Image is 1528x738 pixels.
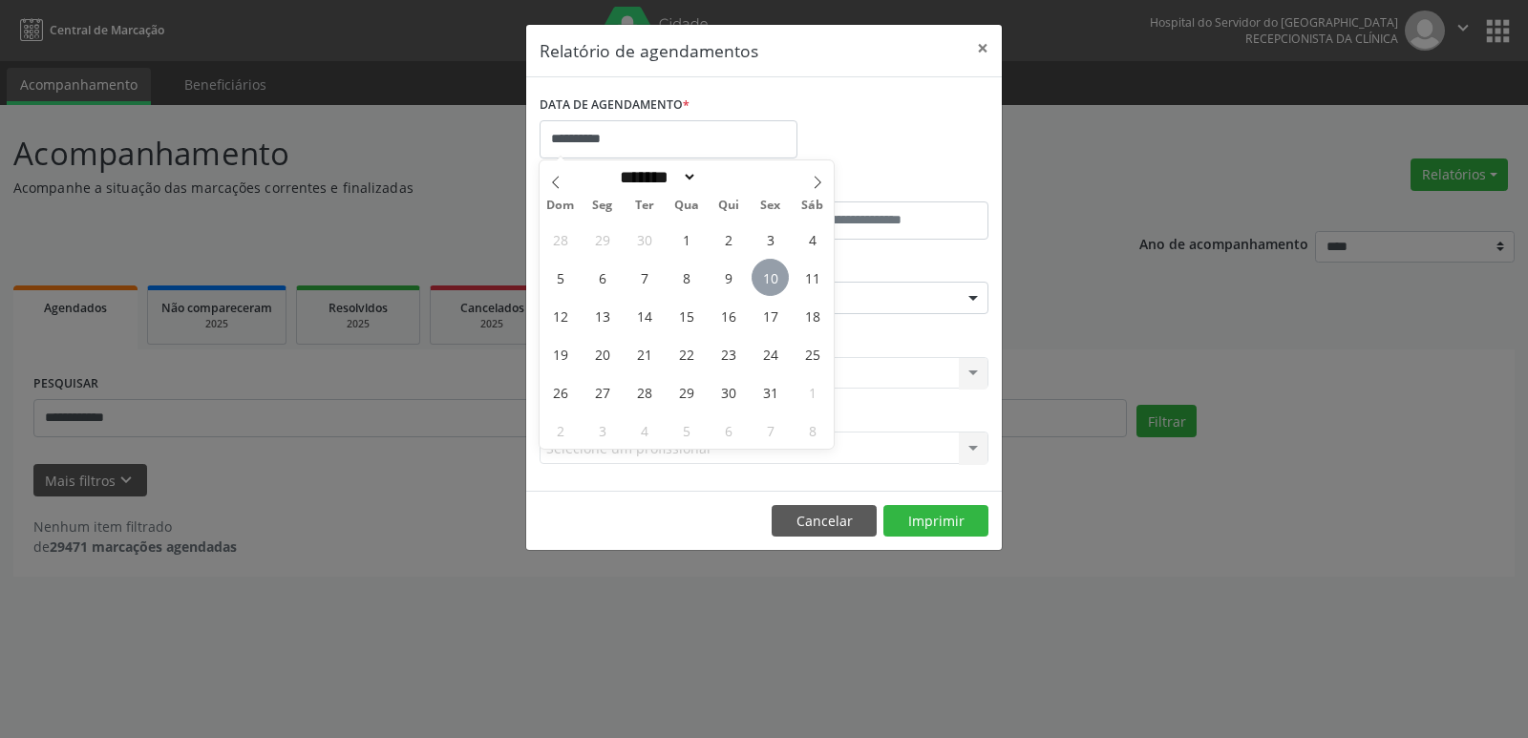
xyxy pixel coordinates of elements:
button: Close [964,25,1002,72]
span: Outubro 3, 2025 [752,221,789,258]
span: Qui [708,200,750,212]
span: Outubro 1, 2025 [668,221,705,258]
span: Outubro 6, 2025 [584,259,621,296]
span: Outubro 5, 2025 [541,259,579,296]
span: Outubro 12, 2025 [541,297,579,334]
span: Outubro 28, 2025 [626,373,663,411]
span: Novembro 5, 2025 [668,411,705,449]
label: DATA DE AGENDAMENTO [540,91,690,120]
input: Year [697,167,760,187]
span: Outubro 29, 2025 [668,373,705,411]
span: Outubro 23, 2025 [710,335,747,372]
span: Outubro 9, 2025 [710,259,747,296]
span: Novembro 1, 2025 [794,373,831,411]
label: ATÉ [769,172,988,201]
span: Qua [666,200,708,212]
span: Outubro 2, 2025 [710,221,747,258]
span: Seg [582,200,624,212]
button: Cancelar [772,505,877,538]
span: Outubro 18, 2025 [794,297,831,334]
select: Month [613,167,697,187]
span: Setembro 30, 2025 [626,221,663,258]
span: Outubro 16, 2025 [710,297,747,334]
span: Outubro 7, 2025 [626,259,663,296]
span: Outubro 27, 2025 [584,373,621,411]
span: Novembro 7, 2025 [752,411,789,449]
span: Outubro 21, 2025 [626,335,663,372]
span: Sáb [792,200,834,212]
span: Novembro 4, 2025 [626,411,663,449]
h5: Relatório de agendamentos [540,38,758,63]
span: Setembro 29, 2025 [584,221,621,258]
span: Outubro 4, 2025 [794,221,831,258]
span: Novembro 8, 2025 [794,411,831,449]
span: Outubro 8, 2025 [668,259,705,296]
span: Ter [624,200,666,212]
span: Novembro 6, 2025 [710,411,747,449]
span: Outubro 30, 2025 [710,373,747,411]
span: Setembro 28, 2025 [541,221,579,258]
span: Outubro 10, 2025 [752,259,789,296]
span: Outubro 20, 2025 [584,335,621,372]
span: Novembro 3, 2025 [584,411,621,449]
span: Outubro 31, 2025 [752,373,789,411]
span: Dom [540,200,582,212]
button: Imprimir [883,505,988,538]
span: Outubro 15, 2025 [668,297,705,334]
span: Outubro 25, 2025 [794,335,831,372]
span: Outubro 17, 2025 [752,297,789,334]
span: Outubro 24, 2025 [752,335,789,372]
span: Outubro 11, 2025 [794,259,831,296]
span: Outubro 26, 2025 [541,373,579,411]
span: Novembro 2, 2025 [541,411,579,449]
span: Outubro 13, 2025 [584,297,621,334]
span: Outubro 19, 2025 [541,335,579,372]
span: Outubro 22, 2025 [668,335,705,372]
span: Outubro 14, 2025 [626,297,663,334]
span: Sex [750,200,792,212]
